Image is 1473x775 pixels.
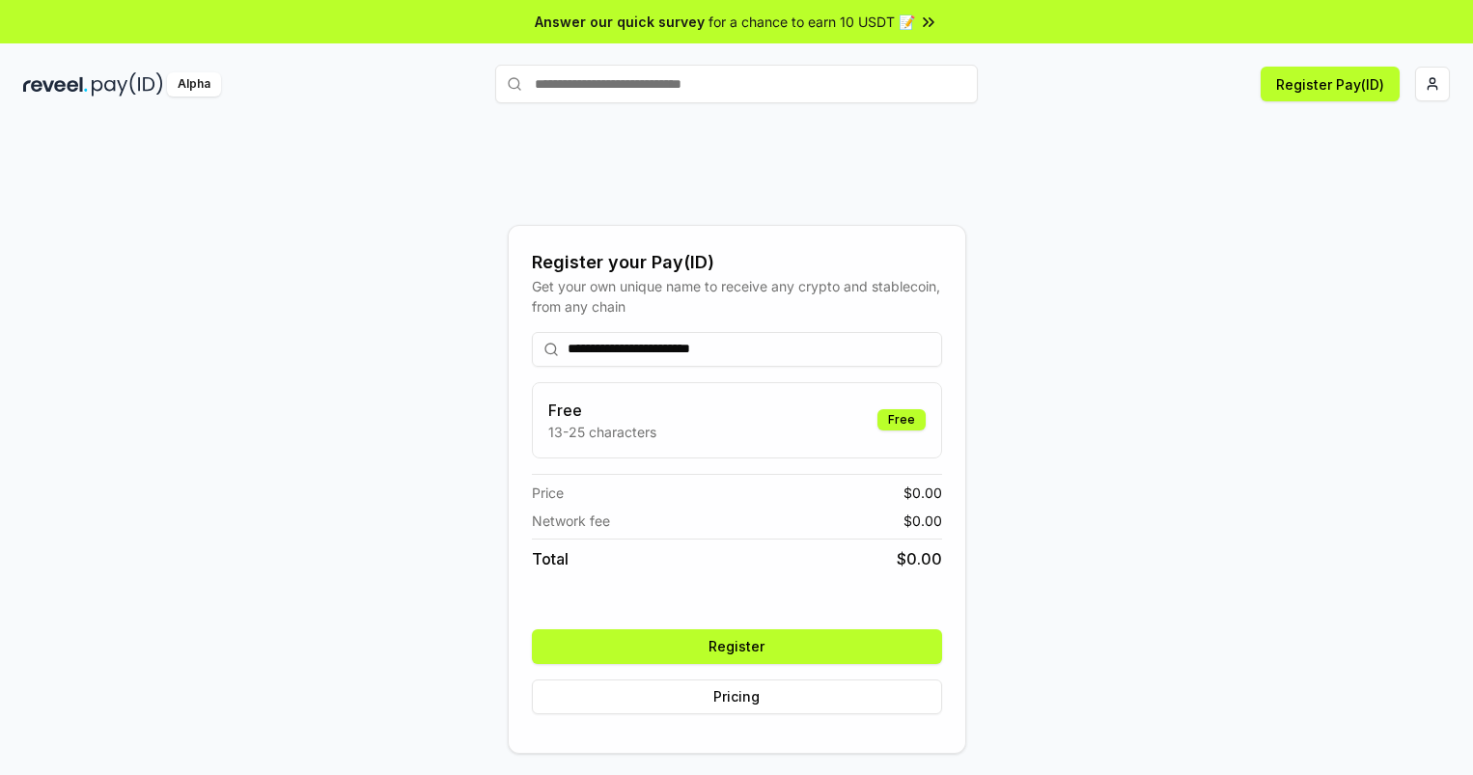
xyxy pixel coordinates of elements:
[903,483,942,503] span: $ 0.00
[532,483,564,503] span: Price
[903,511,942,531] span: $ 0.00
[532,249,942,276] div: Register your Pay(ID)
[532,679,942,714] button: Pricing
[23,72,88,97] img: reveel_dark
[167,72,221,97] div: Alpha
[1261,67,1400,101] button: Register Pay(ID)
[532,547,569,570] span: Total
[897,547,942,570] span: $ 0.00
[532,629,942,664] button: Register
[532,276,942,317] div: Get your own unique name to receive any crypto and stablecoin, from any chain
[532,511,610,531] span: Network fee
[877,409,926,430] div: Free
[535,12,705,32] span: Answer our quick survey
[92,72,163,97] img: pay_id
[548,422,656,442] p: 13-25 characters
[548,399,656,422] h3: Free
[709,12,915,32] span: for a chance to earn 10 USDT 📝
